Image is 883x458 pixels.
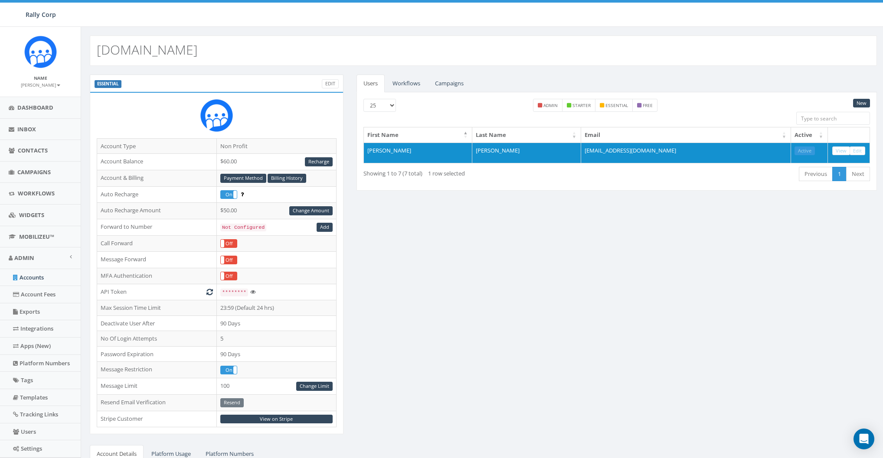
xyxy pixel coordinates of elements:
[832,167,847,181] a: 1
[795,146,815,156] a: Active
[97,186,217,203] td: Auto Recharge
[356,75,385,92] a: Users
[97,346,217,362] td: Password Expiration
[220,174,266,183] a: Payment Method
[17,104,53,111] span: Dashboard
[364,127,472,143] th: First Name: activate to sort column descending
[799,167,833,181] a: Previous
[97,154,217,170] td: Account Balance
[97,170,217,186] td: Account & Billing
[220,272,237,280] div: OnOff
[220,224,266,231] code: Not Configured
[97,219,217,235] td: Forward to Number
[543,102,558,108] small: admin
[572,102,591,108] small: starter
[221,191,237,198] label: On
[97,252,217,268] td: Message Forward
[221,366,237,374] label: On
[97,411,217,427] td: Stripe Customer
[850,146,865,156] a: Edit
[97,315,217,331] td: Deactivate User After
[220,239,237,248] div: OnOff
[97,138,217,154] td: Account Type
[854,429,874,449] div: Open Intercom Messenger
[216,203,336,219] td: $50.00
[846,167,870,181] a: Next
[268,174,306,183] a: Billing History
[97,203,217,219] td: Auto Recharge Amount
[216,300,336,316] td: 23:59 (Default 24 hrs)
[97,331,217,347] td: No Of Login Attempts
[322,79,339,88] a: Edit
[21,82,60,88] small: [PERSON_NAME]
[18,146,48,154] span: Contacts
[206,289,213,295] i: Generate New Token
[19,233,54,240] span: MobilizeU™
[97,378,217,394] td: Message Limit
[796,112,870,125] input: Type to search
[97,362,217,378] td: Message Restriction
[363,166,567,178] div: Showing 1 to 7 (7 total)
[17,125,36,133] span: Inbox
[317,223,333,232] a: Add
[97,42,198,57] h2: [DOMAIN_NAME]
[97,394,217,411] td: Resend Email Verification
[220,256,237,264] div: OnOff
[221,256,237,264] label: Off
[791,127,828,143] th: Active: activate to sort column ascending
[643,102,653,108] small: free
[428,169,465,177] span: 1 row selected
[289,206,333,215] a: Change Amount
[428,75,471,92] a: Campaigns
[220,366,237,374] div: OnOff
[216,138,336,154] td: Non Profit
[472,127,581,143] th: Last Name: activate to sort column ascending
[216,154,336,170] td: $60.00
[200,99,233,132] img: Rally_Corp_Icon.png
[220,415,333,424] a: View on Stripe
[34,75,47,81] small: Name
[386,75,427,92] a: Workflows
[364,143,472,163] td: [PERSON_NAME]
[581,143,791,163] td: [EMAIL_ADDRESS][DOMAIN_NAME]
[296,382,333,391] a: Change Limit
[832,146,850,156] a: View
[21,81,60,88] a: [PERSON_NAME]
[24,36,57,68] img: Icon_1.png
[14,254,34,262] span: Admin
[853,99,870,108] a: New
[216,378,336,394] td: 100
[220,190,237,199] div: OnOff
[95,80,121,88] label: ESSENTIAL
[221,240,237,247] label: Off
[97,284,217,300] td: API Token
[97,300,217,316] td: Max Session Time Limit
[19,211,44,219] span: Widgets
[17,168,51,176] span: Campaigns
[605,102,628,108] small: essential
[216,331,336,347] td: 5
[305,157,333,166] a: Recharge
[241,190,244,198] span: Enable to prevent campaign failure.
[472,143,581,163] td: [PERSON_NAME]
[97,268,217,284] td: MFA Authentication
[97,235,217,252] td: Call Forward
[581,127,791,143] th: Email: activate to sort column ascending
[18,189,55,197] span: Workflows
[221,272,237,280] label: Off
[216,315,336,331] td: 90 Days
[26,10,56,19] span: Rally Corp
[216,346,336,362] td: 90 Days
